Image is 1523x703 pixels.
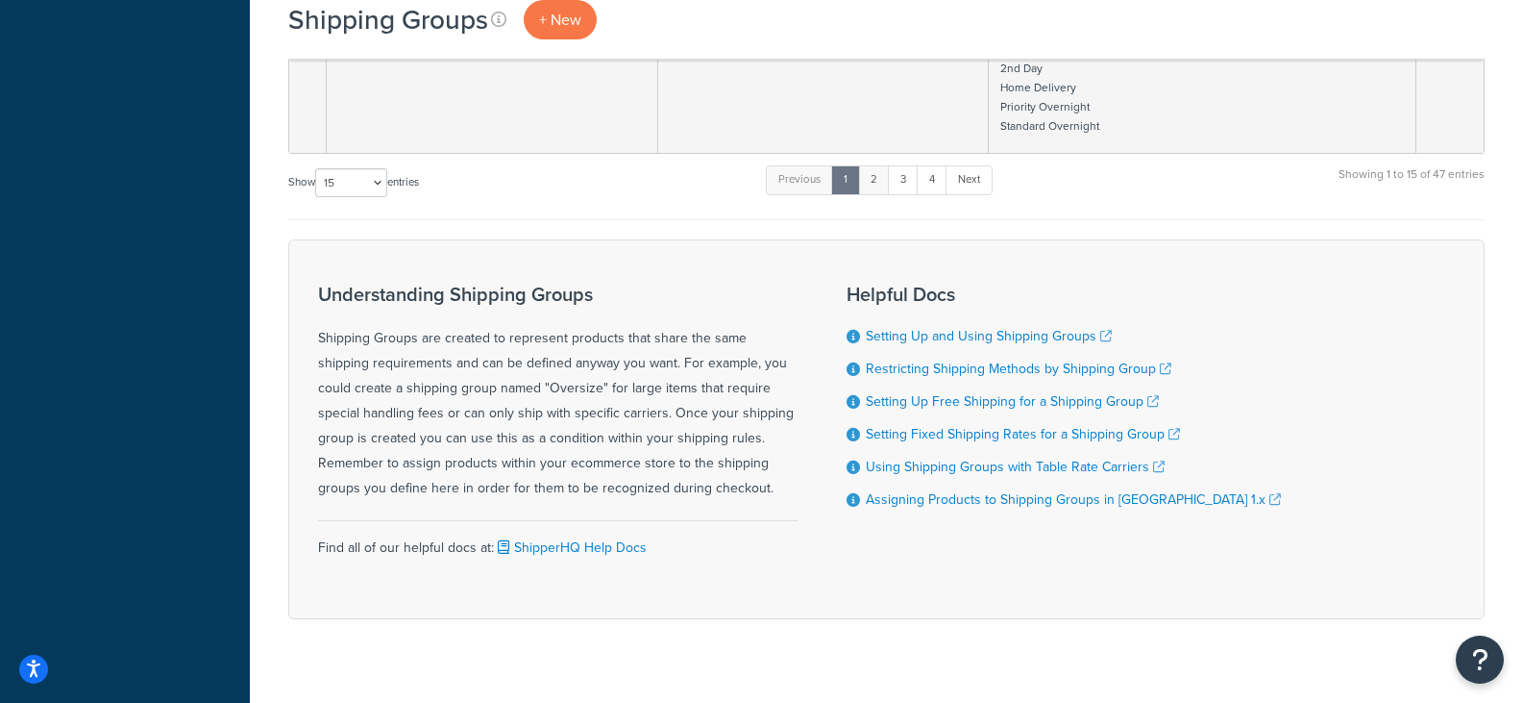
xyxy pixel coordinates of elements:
[1339,163,1485,205] div: Showing 1 to 15 of 47 entries
[866,359,1171,379] a: Restricting Shipping Methods by Shipping Group
[318,284,798,305] h3: Understanding Shipping Groups
[288,168,419,197] label: Show entries
[318,284,798,501] div: Shipping Groups are created to represent products that share the same shipping requirements and c...
[866,326,1112,346] a: Setting Up and Using Shipping Groups
[866,490,1281,510] a: Assigning Products to Shipping Groups in [GEOGRAPHIC_DATA] 1.x
[866,424,1180,444] a: Setting Fixed Shipping Rates for a Shipping Group
[946,165,993,194] a: Next
[866,391,1159,412] a: Setting Up Free Shipping for a Shipping Group
[866,457,1165,477] a: Using Shipping Groups with Table Rate Carriers
[831,165,860,194] a: 1
[539,9,581,31] span: + New
[858,165,890,194] a: 2
[888,165,919,194] a: 3
[847,284,1281,305] h3: Helpful Docs
[318,520,798,561] div: Find all of our helpful docs at:
[917,165,947,194] a: 4
[288,1,488,38] h1: Shipping Groups
[766,165,833,194] a: Previous
[315,168,387,197] select: Showentries
[494,538,647,558] a: ShipperHQ Help Docs
[1000,40,1099,135] small: Ground 2nd Day Home Delivery Priority Overnight Standard Overnight
[1456,636,1504,684] button: Open Resource Center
